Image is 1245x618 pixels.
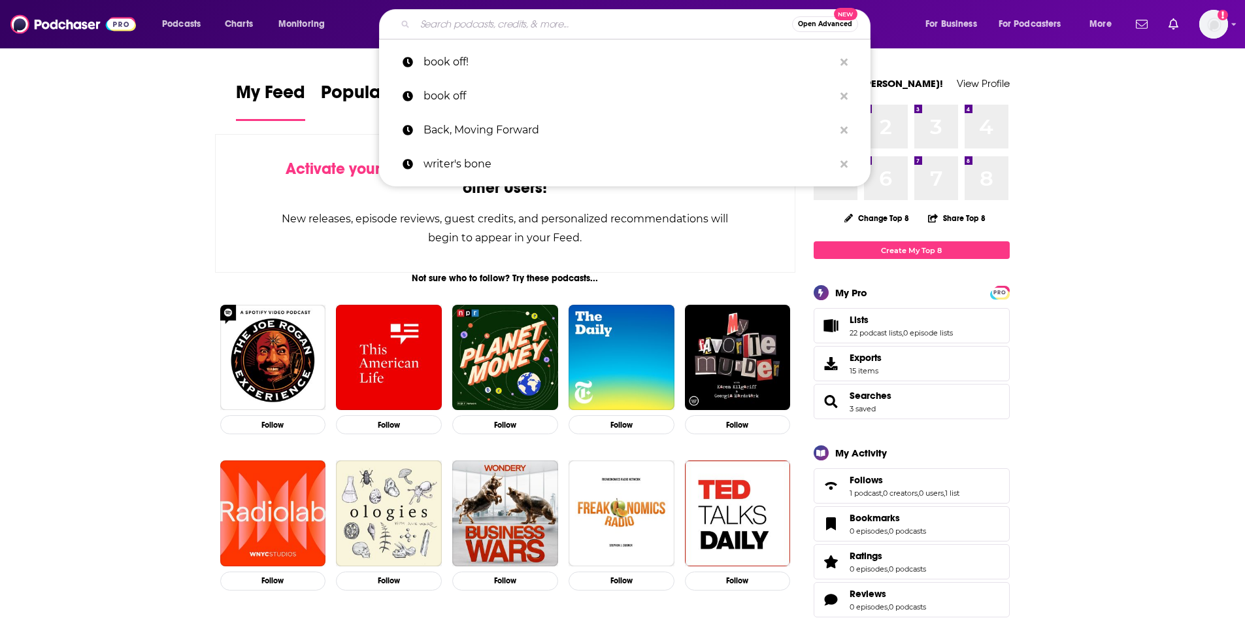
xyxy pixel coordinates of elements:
[916,14,993,35] button: open menu
[999,15,1061,33] span: For Podcasters
[814,544,1010,579] span: Ratings
[850,526,888,536] a: 0 episodes
[818,392,844,411] a: Searches
[850,352,882,364] span: Exports
[888,602,889,611] span: ,
[850,550,882,562] span: Ratings
[835,447,887,459] div: My Activity
[919,489,944,498] a: 0 users
[278,15,325,33] span: Monitoring
[850,550,926,562] a: Ratings
[850,314,953,326] a: Lists
[1080,14,1128,35] button: open menu
[423,147,834,181] p: writer's bone
[1218,10,1228,20] svg: Add a profile image
[10,12,136,37] img: Podchaser - Follow, Share and Rate Podcasts
[379,79,871,113] a: book off
[834,8,857,20] span: New
[850,564,888,574] a: 0 episodes
[850,512,926,524] a: Bookmarks
[814,308,1010,343] span: Lists
[162,15,201,33] span: Podcasts
[850,314,869,326] span: Lists
[569,415,674,434] button: Follow
[814,582,1010,617] span: Reviews
[918,489,919,498] span: ,
[220,305,326,411] img: The Joe Rogan Experience
[957,77,1010,90] a: View Profile
[336,572,442,591] button: Follow
[423,113,834,147] p: Back, Moving Forward
[569,572,674,591] button: Follow
[153,14,218,35] button: open menu
[814,241,1010,259] a: Create My Top 8
[415,14,792,35] input: Search podcasts, credits, & more...
[792,16,858,32] button: Open AdvancedNew
[215,273,796,284] div: Not sure who to follow? Try these podcasts...
[379,45,871,79] a: book off!
[889,564,926,574] a: 0 podcasts
[336,415,442,434] button: Follow
[818,317,844,335] a: Lists
[888,564,889,574] span: ,
[850,489,882,498] a: 1 podcast
[236,81,305,121] a: My Feed
[818,354,844,373] span: Exports
[685,415,791,434] button: Follow
[814,468,1010,504] span: Follows
[269,14,342,35] button: open menu
[452,415,558,434] button: Follow
[850,602,888,611] a: 0 episodes
[220,415,326,434] button: Follow
[927,205,986,231] button: Share Top 8
[321,81,432,121] a: Popular Feed
[882,489,883,498] span: ,
[220,572,326,591] button: Follow
[944,489,945,498] span: ,
[889,526,926,536] a: 0 podcasts
[685,572,791,591] button: Follow
[903,328,953,337] a: 0 episode lists
[1163,13,1184,35] a: Show notifications dropdown
[685,305,791,411] img: My Favorite Murder with Karen Kilgariff and Georgia Hardstark
[814,506,1010,541] span: Bookmarks
[452,572,558,591] button: Follow
[818,477,844,495] a: Follows
[216,14,261,35] a: Charts
[236,81,305,111] span: My Feed
[336,305,442,411] img: This American Life
[889,602,926,611] a: 0 podcasts
[814,346,1010,381] a: Exports
[818,591,844,609] a: Reviews
[945,489,959,498] a: 1 list
[1089,15,1112,33] span: More
[452,460,558,566] a: Business Wars
[281,160,730,197] div: by following Podcasts, Creators, Lists, and other Users!
[850,474,959,486] a: Follows
[336,460,442,566] img: Ologies with Alie Ward
[818,553,844,571] a: Ratings
[1199,10,1228,39] img: User Profile
[818,515,844,533] a: Bookmarks
[452,305,558,411] img: Planet Money
[1199,10,1228,39] button: Show profile menu
[850,390,891,402] a: Searches
[391,9,883,39] div: Search podcasts, credits, & more...
[990,14,1080,35] button: open menu
[992,287,1008,297] a: PRO
[850,366,882,375] span: 15 items
[225,15,253,33] span: Charts
[569,305,674,411] img: The Daily
[569,460,674,566] img: Freakonomics Radio
[423,79,834,113] p: book off
[850,588,886,600] span: Reviews
[837,210,918,226] button: Change Top 8
[992,288,1008,298] span: PRO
